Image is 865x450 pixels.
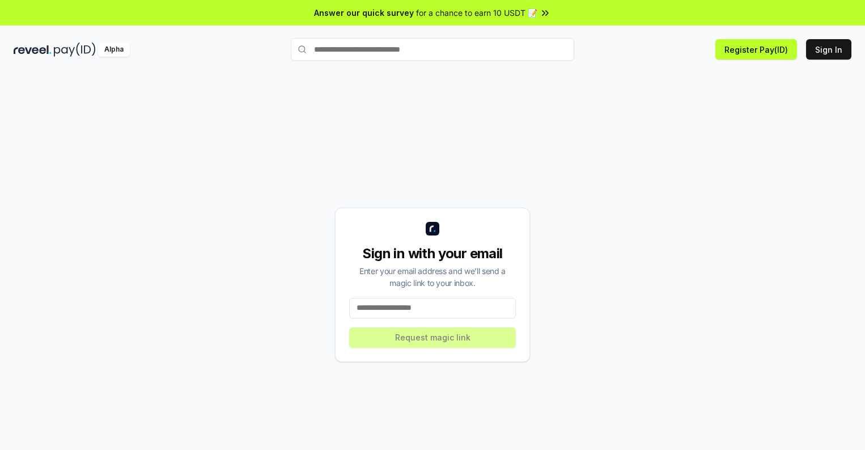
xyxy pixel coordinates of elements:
span: Answer our quick survey [314,7,414,19]
div: Sign in with your email [349,245,516,263]
img: pay_id [54,43,96,57]
span: for a chance to earn 10 USDT 📝 [416,7,537,19]
img: logo_small [426,222,439,235]
button: Register Pay(ID) [715,39,797,60]
img: reveel_dark [14,43,52,57]
div: Enter your email address and we’ll send a magic link to your inbox. [349,265,516,289]
button: Sign In [806,39,851,60]
div: Alpha [98,43,130,57]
